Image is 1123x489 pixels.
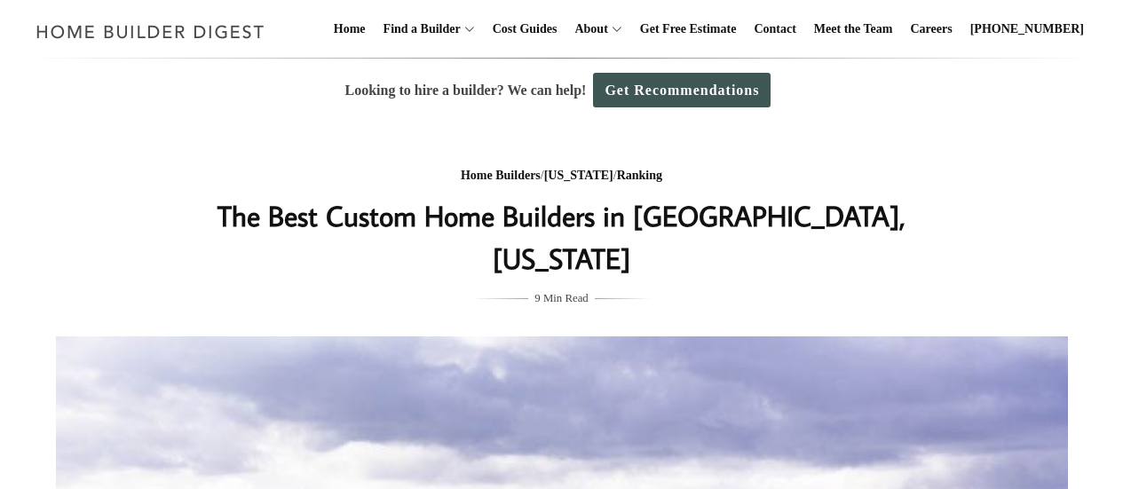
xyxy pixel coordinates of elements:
[633,1,744,58] a: Get Free Estimate
[208,194,916,280] h1: The Best Custom Home Builders in [GEOGRAPHIC_DATA], [US_STATE]
[904,1,960,58] a: Careers
[486,1,565,58] a: Cost Guides
[617,169,662,182] a: Ranking
[327,1,373,58] a: Home
[534,288,588,308] span: 9 Min Read
[747,1,803,58] a: Contact
[963,1,1091,58] a: [PHONE_NUMBER]
[28,14,273,49] img: Home Builder Digest
[208,165,916,187] div: / /
[461,169,541,182] a: Home Builders
[593,73,771,107] a: Get Recommendations
[544,169,613,182] a: [US_STATE]
[807,1,900,58] a: Meet the Team
[376,1,461,58] a: Find a Builder
[567,1,607,58] a: About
